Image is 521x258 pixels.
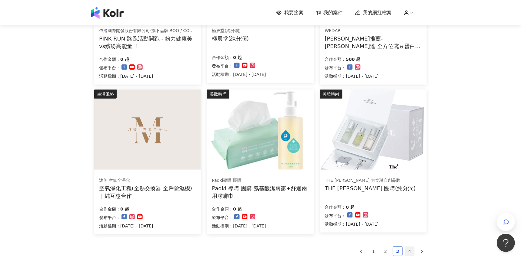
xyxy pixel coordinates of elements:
p: 合作金額： [212,205,233,213]
li: Previous Page [357,247,366,256]
p: 0 起 [120,56,129,63]
img: THE LYNN 全系列商品 [320,90,426,170]
li: 2 [381,247,390,256]
div: 極辰堂(純分潤) [212,35,249,42]
span: right [420,250,424,253]
span: 我的案件 [323,9,343,16]
p: 500 起 [346,56,361,63]
p: 0 起 [233,54,242,61]
p: 活動檔期：[DATE] - [DATE] [212,71,266,78]
div: Padki導購 團購 [212,178,309,184]
p: 合作金額： [99,205,120,213]
a: 我的網紅檔案 [355,9,392,16]
p: 發布平台： [212,62,233,70]
div: [PERSON_NAME]推薦-[PERSON_NAME]達 全方位豌豆蛋白飲 (互惠合作檔） [325,35,422,50]
li: 3 [393,247,403,256]
p: 發布平台： [99,64,120,71]
button: right [417,247,427,256]
p: 發布平台： [325,212,346,219]
a: 我的案件 [316,9,343,16]
a: 1 [369,247,378,256]
img: 空氣淨化工程 [94,90,201,170]
p: 發布平台： [325,64,346,71]
span: 我要接案 [284,9,303,16]
li: Next Page [417,247,427,256]
img: logo [91,7,124,19]
p: 0 起 [120,205,129,213]
p: 0 起 [346,204,355,211]
p: 合作金額： [325,56,346,63]
iframe: Help Scout Beacon - Open [497,234,515,252]
p: 發布平台： [212,214,233,221]
a: 3 [393,247,402,256]
span: left [360,250,363,253]
p: 活動檔期：[DATE] - [DATE] [325,220,379,228]
li: 1 [369,247,378,256]
img: 洗卸潔顏露+潔膚巾 [207,90,313,170]
a: 2 [381,247,390,256]
p: 活動檔期：[DATE] - [DATE] [325,73,379,80]
p: 合作金額： [325,204,346,211]
div: PINK RUN 路跑活動開跑 - 粉力健康美vs繽紛高能量 ！ [99,35,196,50]
div: Padki 導購 團購-氨基酸潔膚露+舒適兩用潔膚巾 [212,185,309,200]
p: 0 起 [233,205,242,213]
a: 我要接案 [276,9,303,16]
div: 依洛國際開發股份有限公司-旗下品牌iROO / COZY PUNCH [99,28,196,34]
span: 我的網紅檔案 [363,9,392,16]
div: 美妝時尚 [320,90,342,99]
div: 生活風格 [94,90,117,99]
div: THE [PERSON_NAME] 團購(純分潤) [325,185,416,192]
p: 活動檔期：[DATE] - [DATE] [99,222,153,230]
div: 極辰堂(純分潤) [212,28,249,34]
a: 4 [405,247,414,256]
p: 活動檔期：[DATE] - [DATE] [99,73,153,80]
div: 沐芙 空氣全淨化 [99,178,196,184]
div: WEDAR [325,28,422,34]
div: 空氣淨化工程(全熱交換器.全戶除濕機)｜純互惠合作 [99,185,196,200]
div: 美妝時尚 [207,90,229,99]
button: left [357,247,366,256]
p: 活動檔期：[DATE] - [DATE] [212,222,266,230]
p: 合作金額： [99,56,120,63]
div: THE [PERSON_NAME] 方文琳自創品牌 [325,178,416,184]
p: 發布平台： [99,214,120,221]
li: 4 [405,247,415,256]
p: 合作金額： [212,54,233,61]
